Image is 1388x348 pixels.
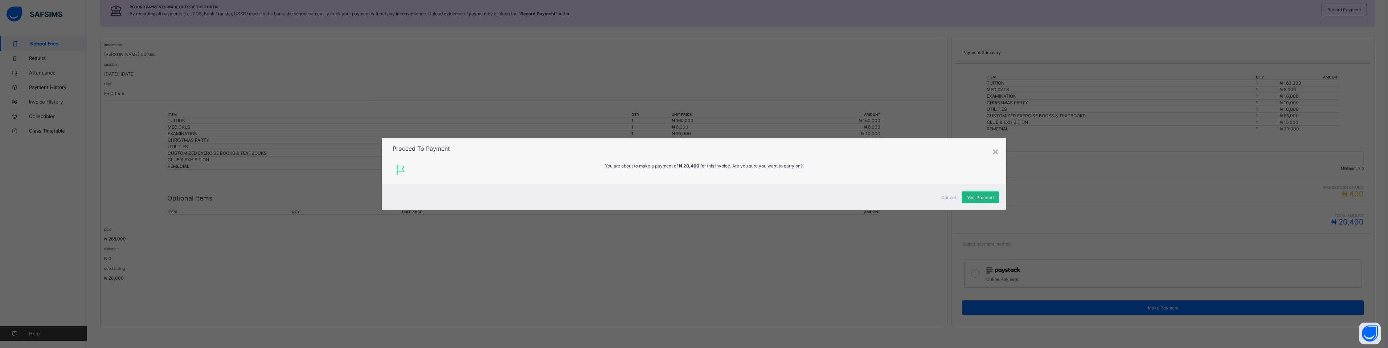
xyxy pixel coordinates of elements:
[679,163,699,169] span: ₦ 20,400
[941,195,956,200] span: Cancel
[393,145,450,152] span: Proceed To Payment
[992,145,999,157] div: ×
[1359,323,1381,344] button: Open asap
[967,195,994,200] span: Yes, Proceed
[412,163,996,177] span: You are about to make a payment of for this invoice. Are you sure you want to carry on?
